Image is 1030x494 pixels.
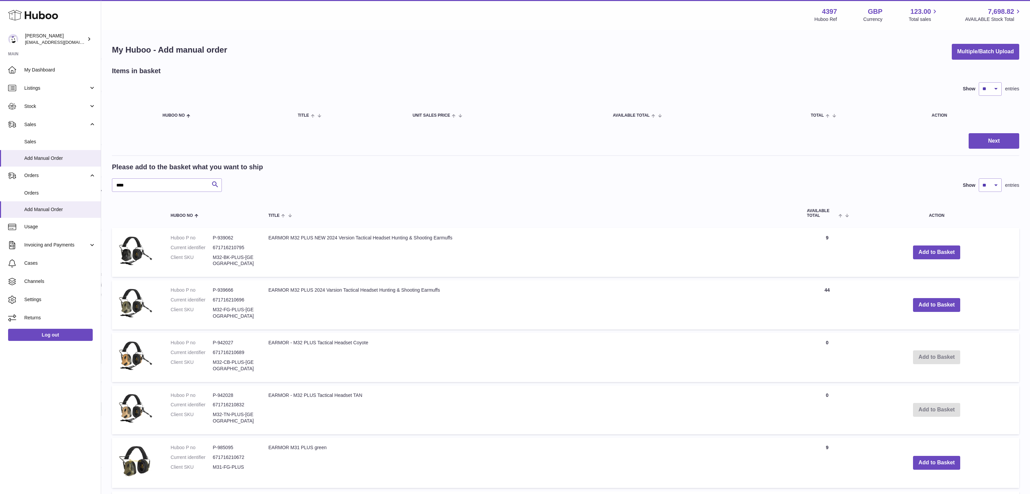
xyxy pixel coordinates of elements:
[262,228,800,277] td: EARMOR M32 PLUS NEW 2024 Version Tactical Headset Hunting & Shooting Earmuffs
[24,242,89,248] span: Invoicing and Payments
[24,139,96,145] span: Sales
[969,133,1019,149] button: Next
[913,456,960,470] button: Add to Basket
[213,244,255,251] dd: 671716210795
[909,16,939,23] span: Total sales
[213,359,255,372] dd: M32-CB-PLUS-[GEOGRAPHIC_DATA]
[413,113,450,118] span: Unit Sales Price
[112,45,227,55] h1: My Huboo - Add manual order
[171,213,193,218] span: Huboo no
[213,307,255,319] dd: M32-FG-PLUS-[GEOGRAPHIC_DATA]
[24,206,96,213] span: Add Manual Order
[1005,182,1019,188] span: entries
[213,402,255,408] dd: 671716210832
[963,86,975,92] label: Show
[262,280,800,329] td: EARMOR M32 PLUS 2024 Varsion Tactical Headset Hunting & Shooting Earmuffs
[119,235,152,268] img: EARMOR M32 PLUS NEW 2024 Version Tactical Headset Hunting & Shooting Earmuffs
[298,113,309,118] span: Title
[910,7,931,16] span: 123.00
[863,16,883,23] div: Currency
[965,16,1022,23] span: AVAILABLE Stock Total
[119,444,152,480] img: EARMOR M31 PLUS green
[800,228,854,277] td: 9
[171,244,213,251] dt: Current identifier
[213,340,255,346] dd: P-942027
[213,444,255,451] dd: P-985095
[171,307,213,319] dt: Client SKU
[800,385,854,435] td: 0
[24,121,89,128] span: Sales
[24,260,96,266] span: Cases
[800,438,854,488] td: 9
[112,163,263,172] h2: Please add to the basket what you want to ship
[963,182,975,188] label: Show
[171,359,213,372] dt: Client SKU
[171,444,213,451] dt: Huboo P no
[24,85,89,91] span: Listings
[24,296,96,303] span: Settings
[613,113,650,118] span: AVAILABLE Total
[171,454,213,461] dt: Current identifier
[171,392,213,399] dt: Huboo P no
[171,254,213,267] dt: Client SKU
[913,298,960,312] button: Add to Basket
[24,103,89,110] span: Stock
[262,438,800,488] td: EARMOR M31 PLUS green
[213,454,255,461] dd: 671716210672
[800,280,854,329] td: 44
[213,411,255,424] dd: M32-TN-PLUS-[GEOGRAPHIC_DATA]
[811,113,824,118] span: Total
[24,67,96,73] span: My Dashboard
[988,7,1014,16] span: 7,698.82
[24,155,96,162] span: Add Manual Order
[213,235,255,241] dd: P-939062
[952,44,1019,60] button: Multiple/Batch Upload
[24,278,96,285] span: Channels
[807,209,837,217] span: AVAILABLE Total
[119,392,152,426] img: EARMOR - M32 PLUS Tactical Headset TAN
[213,392,255,399] dd: P-942028
[868,7,882,16] strong: GBP
[112,66,161,76] h2: Items in basket
[932,113,1012,118] div: Action
[268,213,279,218] span: Title
[171,235,213,241] dt: Huboo P no
[119,340,152,373] img: EARMOR - M32 PLUS Tactical Headset Coyote
[163,113,185,118] span: Huboo no
[171,411,213,424] dt: Client SKU
[171,340,213,346] dt: Huboo P no
[909,7,939,23] a: 123.00 Total sales
[213,287,255,293] dd: P-939666
[25,39,99,45] span: [EMAIL_ADDRESS][DOMAIN_NAME]
[213,464,255,470] dd: M31-FG-PLUS
[822,7,837,16] strong: 4397
[8,329,93,341] a: Log out
[213,254,255,267] dd: M32-BK-PLUS-[GEOGRAPHIC_DATA]
[854,202,1019,224] th: Action
[171,464,213,470] dt: Client SKU
[24,172,89,179] span: Orders
[800,333,854,382] td: 0
[24,190,96,196] span: Orders
[25,33,86,46] div: [PERSON_NAME]
[119,287,152,321] img: EARMOR M32 PLUS 2024 Varsion Tactical Headset Hunting & Shooting Earmuffs
[815,16,837,23] div: Huboo Ref
[1005,86,1019,92] span: entries
[171,402,213,408] dt: Current identifier
[171,349,213,356] dt: Current identifier
[213,297,255,303] dd: 671716210696
[213,349,255,356] dd: 671716210689
[262,333,800,382] td: EARMOR - M32 PLUS Tactical Headset Coyote
[913,245,960,259] button: Add to Basket
[24,315,96,321] span: Returns
[8,34,18,44] img: drumnnbass@gmail.com
[262,385,800,435] td: EARMOR - M32 PLUS Tactical Headset TAN
[171,297,213,303] dt: Current identifier
[24,224,96,230] span: Usage
[171,287,213,293] dt: Huboo P no
[965,7,1022,23] a: 7,698.82 AVAILABLE Stock Total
